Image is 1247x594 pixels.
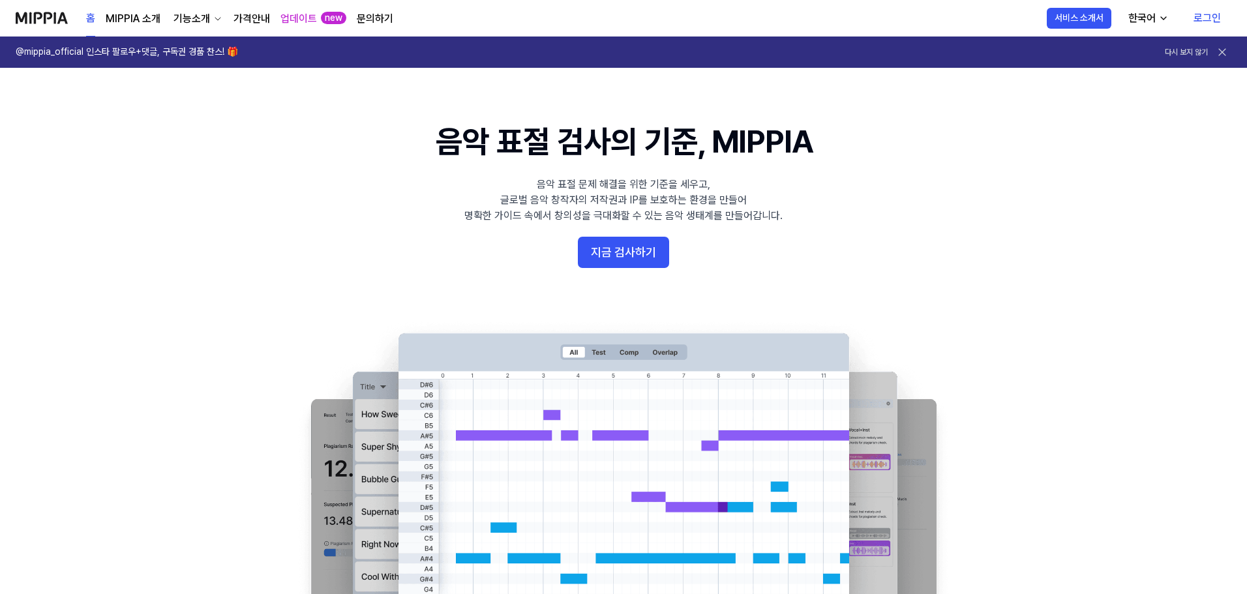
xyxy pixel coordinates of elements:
div: 음악 표절 문제 해결을 위한 기준을 세우고, 글로벌 음악 창작자의 저작권과 IP를 보호하는 환경을 만들어 명확한 가이드 속에서 창의성을 극대화할 수 있는 음악 생태계를 만들어... [464,177,783,224]
div: 한국어 [1126,10,1158,26]
div: new [321,12,346,25]
button: 서비스 소개서 [1047,8,1111,29]
a: 문의하기 [357,11,393,27]
h1: 음악 표절 검사의 기준, MIPPIA [436,120,812,164]
button: 다시 보지 않기 [1165,47,1208,58]
div: 기능소개 [171,11,213,27]
a: MIPPIA 소개 [106,11,160,27]
a: 업데이트 [280,11,317,27]
a: 가격안내 [233,11,270,27]
button: 한국어 [1118,5,1177,31]
img: main Image [284,320,963,594]
h1: @mippia_official 인스타 팔로우+댓글, 구독권 경품 찬스! 🎁 [16,46,238,59]
button: 지금 검사하기 [578,237,669,268]
a: 홈 [86,1,95,37]
button: 기능소개 [171,11,223,27]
